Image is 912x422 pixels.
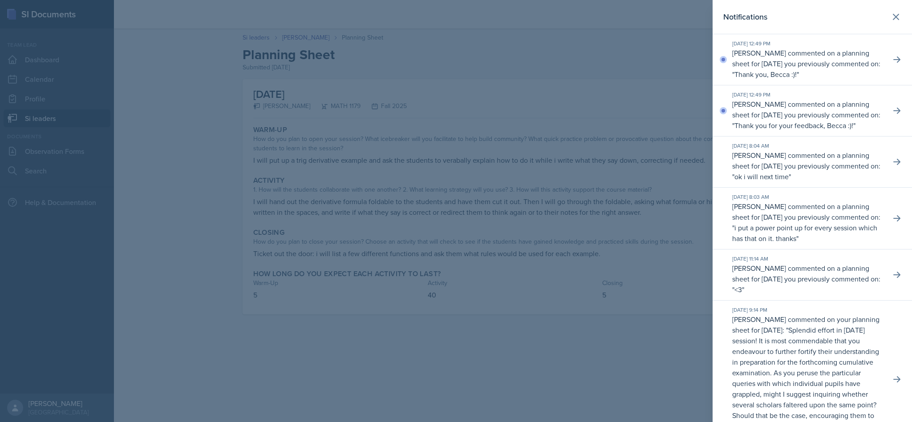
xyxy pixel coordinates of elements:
[734,69,797,79] p: Thank you, Becca :)!
[732,306,884,314] div: [DATE] 9:14 PM
[732,150,884,182] p: [PERSON_NAME] commented on a planning sheet for [DATE] you previously commented on: " "
[734,172,789,181] p: ok i will next time
[732,142,884,150] div: [DATE] 8:04 AM
[732,263,884,295] p: [PERSON_NAME] commented on a planning sheet for [DATE] you previously commented on: " "
[732,255,884,263] div: [DATE] 11:14 AM
[723,11,767,23] h2: Notifications
[732,91,884,99] div: [DATE] 12:49 PM
[734,121,853,130] p: Thank you for your feedback, Becca :)!
[732,48,884,80] p: [PERSON_NAME] commented on a planning sheet for [DATE] you previously commented on: " "
[732,40,884,48] div: [DATE] 12:49 PM
[734,285,742,294] p: <3
[732,223,877,243] p: i put a power point up for every session which has that on it. thanks
[732,201,884,244] p: [PERSON_NAME] commented on a planning sheet for [DATE] you previously commented on: " "
[732,99,884,131] p: [PERSON_NAME] commented on a planning sheet for [DATE] you previously commented on: " "
[732,193,884,201] div: [DATE] 8:03 AM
